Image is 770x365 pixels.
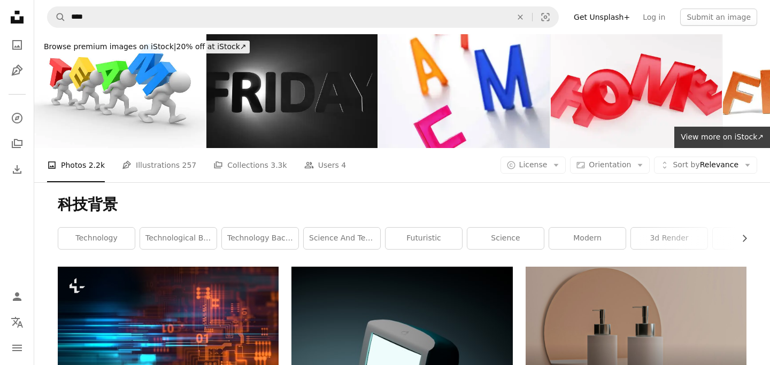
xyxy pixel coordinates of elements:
a: Explore [6,107,28,129]
a: Log in [636,9,672,26]
span: Browse premium images on iStock | [44,42,176,51]
a: Illustrations [6,60,28,81]
button: Sort byRelevance [654,157,757,174]
img: Black Friday abstract illustration. Text in the spotlight. [206,34,378,148]
span: License [519,160,548,169]
button: Visual search [533,7,558,27]
a: Collections [6,133,28,154]
img: Alphabets [379,34,550,148]
img: Teamwork [34,34,205,148]
button: Clear [509,7,532,27]
a: technological background [140,228,217,249]
a: Browse premium images on iStock|20% off at iStock↗ [34,34,256,60]
h1: 科技背景 [58,195,746,214]
span: View more on iStock ↗ [681,133,764,141]
img: Luxury glass red inscription home on grey podium, soft light, front view smooth background, 3d re... [551,34,722,148]
button: Language [6,312,28,333]
span: Sort by [673,160,699,169]
span: Orientation [589,160,631,169]
a: science and technology [304,228,380,249]
a: modern [549,228,626,249]
button: Orientation [570,157,650,174]
a: futuristic [386,228,462,249]
a: 3d render [631,228,707,249]
span: 257 [182,159,197,171]
button: Search Unsplash [48,7,66,27]
span: 3.3k [271,159,287,171]
a: Users 4 [304,148,346,182]
a: Illustrations 257 [122,148,196,182]
button: Menu [6,337,28,359]
a: Photos [6,34,28,56]
a: Log in / Sign up [6,286,28,307]
span: 20% off at iStock ↗ [44,42,247,51]
form: Find visuals sitewide [47,6,559,28]
span: Relevance [673,160,738,170]
a: blue geometric abstract technology and science background [58,343,279,353]
a: View more on iStock↗ [674,127,770,148]
a: technology background [222,228,298,249]
button: License [500,157,566,174]
a: Collections 3.3k [213,148,287,182]
a: science [467,228,544,249]
a: Download History [6,159,28,180]
button: Submit an image [680,9,757,26]
a: technology [58,228,135,249]
span: 4 [341,159,346,171]
a: Get Unsplash+ [567,9,636,26]
button: scroll list to the right [735,228,746,249]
